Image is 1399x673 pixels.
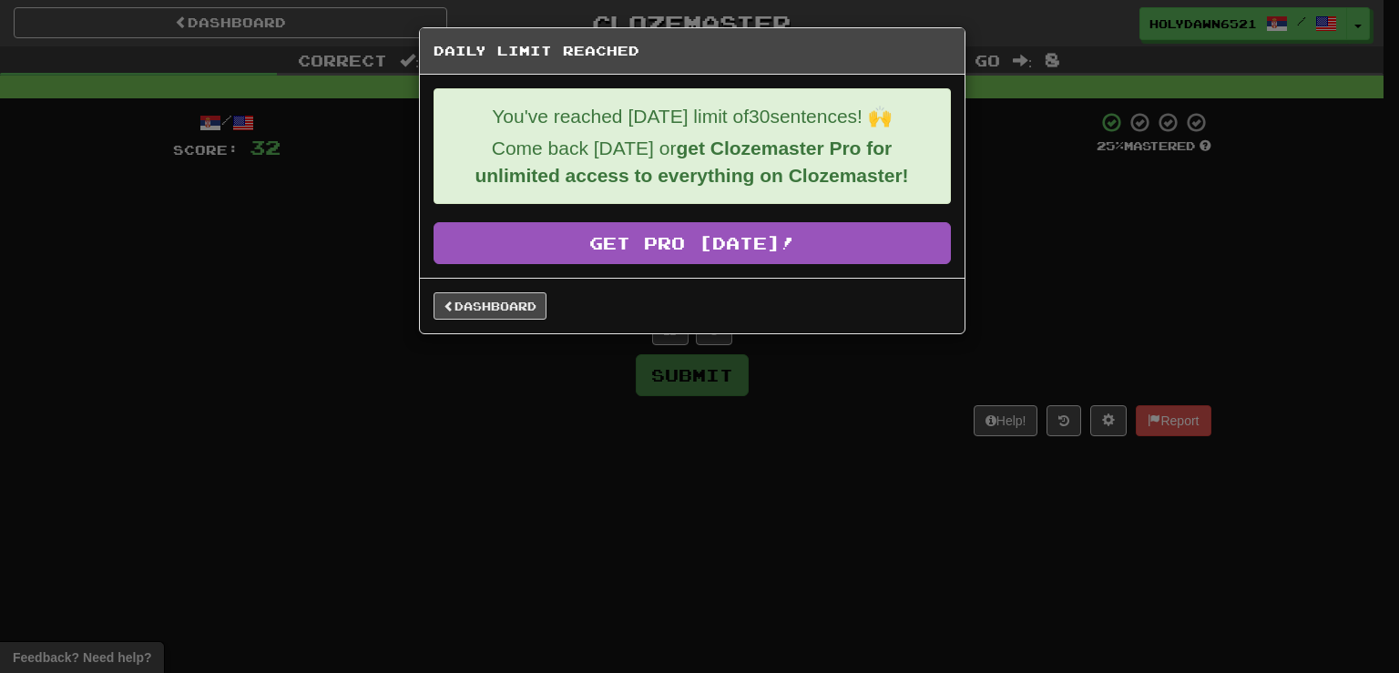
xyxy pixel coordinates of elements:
h5: Daily Limit Reached [434,42,951,60]
strong: get Clozemaster Pro for unlimited access to everything on Clozemaster! [475,138,908,186]
a: Get Pro [DATE]! [434,222,951,264]
a: Dashboard [434,292,546,320]
p: Come back [DATE] or [448,135,936,189]
p: You've reached [DATE] limit of 30 sentences! 🙌 [448,103,936,130]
